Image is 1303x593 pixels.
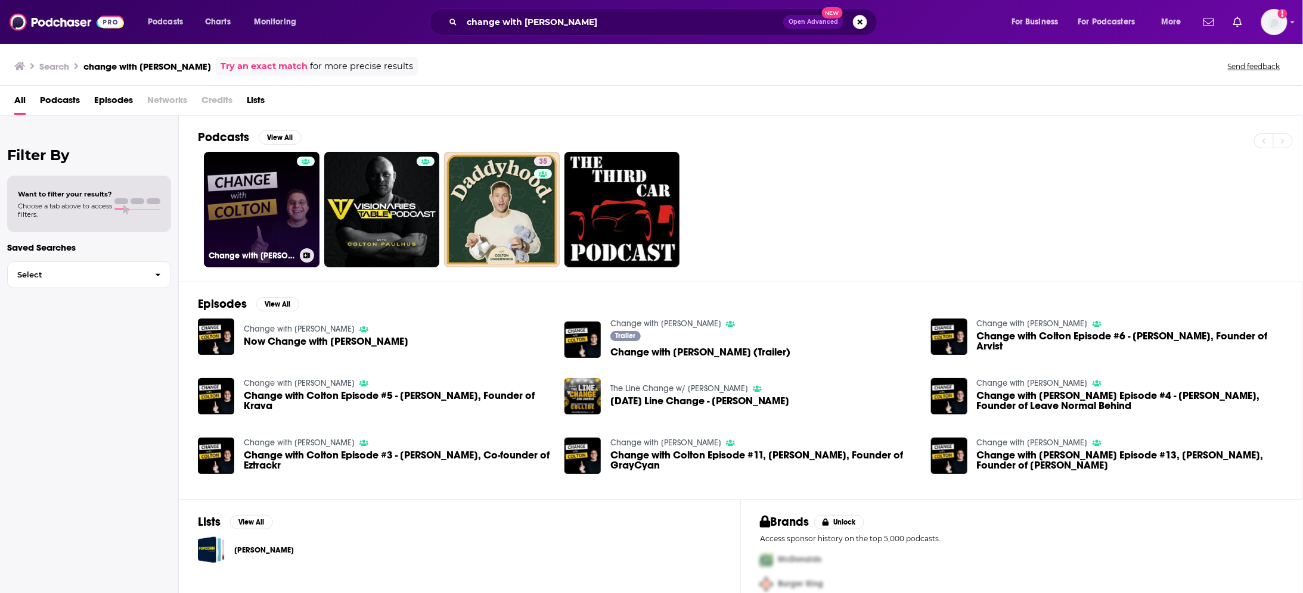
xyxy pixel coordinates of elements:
[7,261,171,288] button: Select
[39,61,69,72] h3: Search
[1071,13,1153,32] button: open menu
[244,378,355,388] a: Change with Colton
[610,450,917,470] span: Change with Colton Episode #11, [PERSON_NAME], Founder of GrayCyan
[1261,9,1288,35] span: Logged in as cmand-s
[610,450,917,470] a: Change with Colton Episode #11, Nishkam Batta, Founder of GrayCyan
[256,297,299,311] button: View All
[1261,9,1288,35] button: Show profile menu
[198,130,249,145] h2: Podcasts
[760,514,809,529] h2: Brands
[244,391,550,411] span: Change with Colton Episode #5 - [PERSON_NAME], Founder of Krava
[244,336,408,347] a: Now Change with Colton
[147,90,187,115] span: Networks
[789,19,838,25] span: Open Advanced
[7,242,171,253] p: Saved Searches
[778,579,823,589] span: Burger King
[977,391,1283,411] span: Change with [PERSON_NAME] Episode #4 - [PERSON_NAME], Founder of Leave Normal Behind
[1261,9,1288,35] img: User Profile
[254,14,296,30] span: Monitoring
[230,515,273,529] button: View All
[244,391,550,411] a: Change with Colton Episode #5 - Ritwik Pavan, Founder of Krava
[148,14,183,30] span: Podcasts
[7,146,171,164] h2: Filter By
[534,157,552,166] a: 35
[610,396,790,406] span: [DATE] Line Change - [PERSON_NAME]
[247,90,265,115] a: Lists
[1161,14,1181,30] span: More
[198,319,234,355] a: Now Change with Colton
[310,60,413,73] span: for more precise results
[1012,14,1059,30] span: For Business
[1224,61,1284,71] button: Send feedback
[1228,12,1247,32] a: Show notifications dropdown
[209,251,295,261] h3: Change with [PERSON_NAME]
[778,555,821,565] span: McDonalds
[783,15,843,29] button: Open AdvancedNew
[1153,13,1196,32] button: open menu
[610,396,790,406] a: 05-14-21 Line Change - Jerrold Colton
[610,383,748,394] a: The Line Change w/ Jon Jansen
[94,90,133,115] a: Episodes
[8,271,145,279] span: Select
[244,450,550,470] span: Change with Colton Episode #3 - [PERSON_NAME], Co-founder of Eztrackr
[198,514,273,529] a: ListsView All
[234,544,294,557] a: [PERSON_NAME]
[977,438,1088,448] a: Change with Colton
[931,438,967,474] img: Change with Colton Episode #13, Hirbod Bigvand, Founder of Cassius
[198,536,225,563] span: Jonathan groff
[198,438,234,474] img: Change with Colton Episode #3 - Harshdip Deogan, Co-founder of Eztrackr
[822,7,843,18] span: New
[198,514,221,529] h2: Lists
[10,11,124,33] img: Podchaser - Follow, Share and Rate Podcasts
[977,319,1088,329] a: Change with Colton
[139,13,198,32] button: open menu
[244,324,355,334] a: Change with Colton
[1003,13,1074,32] button: open menu
[198,378,234,414] img: Change with Colton Episode #5 - Ritwik Pavan, Founder of Krava
[83,61,211,72] h3: change with [PERSON_NAME]
[244,450,550,470] a: Change with Colton Episode #3 - Harshdip Deogan, Co-founder of Eztrackr
[198,130,302,145] a: PodcastsView All
[18,202,112,219] span: Choose a tab above to access filters.
[198,296,247,311] h2: Episodes
[755,548,778,572] img: First Pro Logo
[564,322,601,358] img: Change with Colton (Trailer)
[977,450,1283,470] span: Change with [PERSON_NAME] Episode #13, [PERSON_NAME], Founder of [PERSON_NAME]
[221,60,308,73] a: Try an exact match
[444,152,560,267] a: 35
[977,450,1283,470] a: Change with Colton Episode #13, Hirbod Bigvand, Founder of Cassius
[462,13,783,32] input: Search podcasts, credits, & more...
[198,296,299,311] a: EpisodesView All
[40,90,80,115] span: Podcasts
[610,347,791,357] span: Change with [PERSON_NAME] (Trailer)
[14,90,26,115] a: All
[201,90,232,115] span: Credits
[244,336,408,347] span: Now Change with [PERSON_NAME]
[931,378,967,414] img: Change with Colton Episode #4 - Rob Fajardo, Founder of Leave Normal Behind
[564,378,601,414] img: 05-14-21 Line Change - Jerrold Colton
[197,13,238,32] a: Charts
[1278,9,1288,18] svg: Add a profile image
[1199,12,1219,32] a: Show notifications dropdown
[931,319,967,355] img: Change with Colton Episode #6 - Nilay Parikh, Founder of Arvist
[18,190,112,198] span: Want to filter your results?
[205,14,231,30] span: Charts
[977,378,1088,388] a: Change with Colton
[1078,14,1136,30] span: For Podcasters
[977,331,1283,351] a: Change with Colton Episode #6 - Nilay Parikh, Founder of Arvist
[259,130,302,145] button: View All
[440,8,889,36] div: Search podcasts, credits, & more...
[977,391,1283,411] a: Change with Colton Episode #4 - Rob Fajardo, Founder of Leave Normal Behind
[615,332,635,339] span: Trailer
[564,438,601,474] img: Change with Colton Episode #11, Nishkam Batta, Founder of GrayCyan
[244,438,355,448] a: Change with Colton
[760,534,1283,543] p: Access sponsor history on the top 5,000 podcasts.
